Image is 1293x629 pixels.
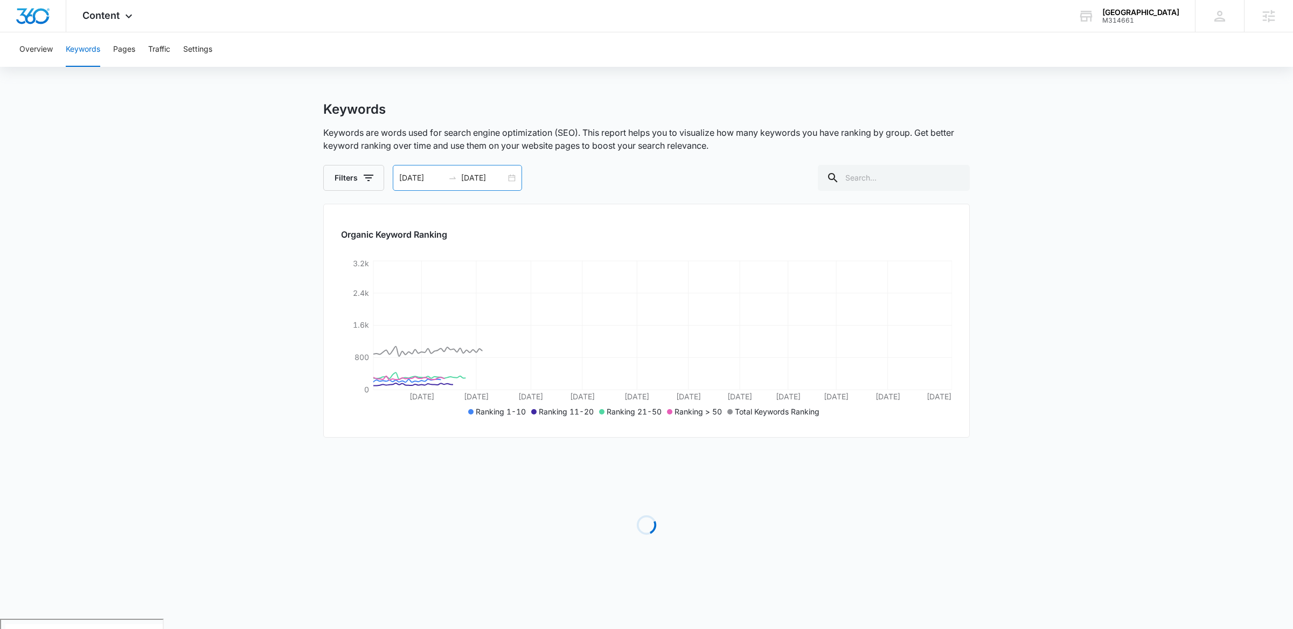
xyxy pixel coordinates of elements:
[461,172,506,184] input: End date
[353,259,369,268] tspan: 3.2k
[675,407,722,416] span: Ranking > 50
[735,407,819,416] span: Total Keywords Ranking
[539,407,594,416] span: Ranking 11-20
[875,392,900,401] tspan: [DATE]
[818,165,970,191] input: Search...
[364,385,369,394] tspan: 0
[29,63,38,71] img: tab_domain_overview_orange.svg
[399,172,444,184] input: Start date
[927,392,951,401] tspan: [DATE]
[354,352,369,362] tspan: 800
[183,32,212,67] button: Settings
[353,288,369,298] tspan: 2.4k
[341,228,952,241] h2: Organic Keyword Ranking
[1102,8,1179,17] div: account name
[17,28,26,37] img: website_grey.svg
[41,64,96,71] div: Domain Overview
[66,32,100,67] button: Keywords
[464,392,489,401] tspan: [DATE]
[323,126,970,152] p: Keywords are words used for search engine optimization (SEO). This report helps you to visualize ...
[107,63,116,71] img: tab_keywords_by_traffic_grey.svg
[448,174,457,182] span: swap-right
[19,32,53,67] button: Overview
[30,17,53,26] div: v 4.0.25
[624,392,649,401] tspan: [DATE]
[28,28,119,37] div: Domain: [DOMAIN_NAME]
[727,392,752,401] tspan: [DATE]
[448,174,457,182] span: to
[676,392,701,401] tspan: [DATE]
[476,407,526,416] span: Ranking 1-10
[148,32,170,67] button: Traffic
[323,165,384,191] button: Filters
[119,64,182,71] div: Keywords by Traffic
[409,392,434,401] tspan: [DATE]
[1102,17,1179,24] div: account id
[607,407,662,416] span: Ranking 21-50
[824,392,849,401] tspan: [DATE]
[776,392,801,401] tspan: [DATE]
[17,17,26,26] img: logo_orange.svg
[518,392,543,401] tspan: [DATE]
[113,32,135,67] button: Pages
[323,101,386,117] h1: Keywords
[82,10,120,21] span: Content
[353,320,369,329] tspan: 1.6k
[570,392,595,401] tspan: [DATE]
